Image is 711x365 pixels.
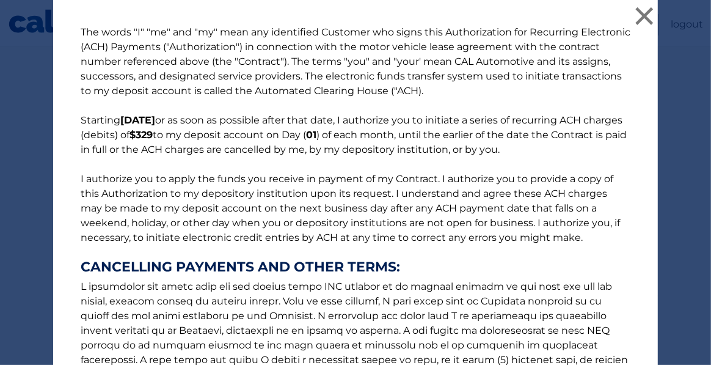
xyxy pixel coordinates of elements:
[632,4,657,28] button: ×
[81,260,630,275] strong: CANCELLING PAYMENTS AND OTHER TERMS:
[306,129,316,141] b: 01
[120,114,155,126] b: [DATE]
[129,129,153,141] b: $329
